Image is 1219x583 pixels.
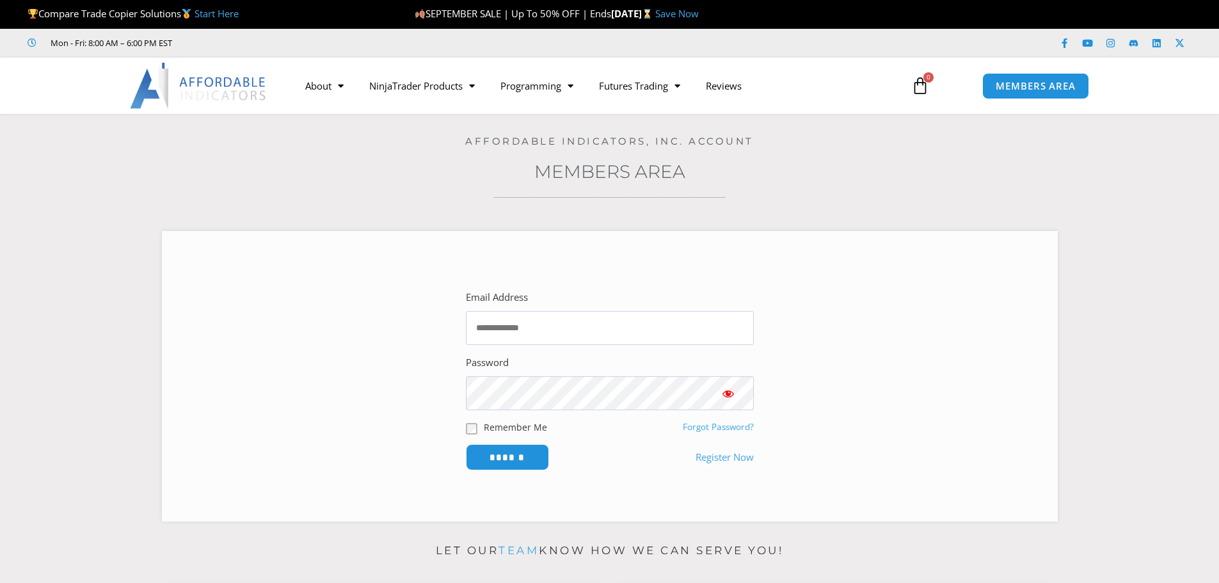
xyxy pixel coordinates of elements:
[130,63,267,109] img: LogoAI | Affordable Indicators – NinjaTrader
[190,36,382,49] iframe: Customer reviews powered by Trustpilot
[195,7,239,20] a: Start Here
[982,73,1089,99] a: MEMBERS AREA
[466,354,509,372] label: Password
[703,376,754,410] button: Show password
[465,135,754,147] a: Affordable Indicators, Inc. Account
[683,421,754,433] a: Forgot Password?
[28,7,239,20] span: Compare Trade Copier Solutions
[292,71,356,100] a: About
[466,289,528,307] label: Email Address
[484,420,547,434] label: Remember Me
[923,72,934,83] span: 0
[611,7,655,20] strong: [DATE]
[356,71,488,100] a: NinjaTrader Products
[693,71,754,100] a: Reviews
[498,544,539,557] a: team
[696,449,754,467] a: Register Now
[642,9,652,19] img: ⌛
[182,9,191,19] img: 🥇
[892,67,948,104] a: 0
[28,9,38,19] img: 🏆
[415,7,611,20] span: SEPTEMBER SALE | Up To 50% OFF | Ends
[488,71,586,100] a: Programming
[655,7,699,20] a: Save Now
[415,9,425,19] img: 🍂
[292,71,896,100] nav: Menu
[162,541,1058,561] p: Let our know how we can serve you!
[47,35,172,51] span: Mon - Fri: 8:00 AM – 6:00 PM EST
[534,161,685,182] a: Members Area
[996,81,1076,91] span: MEMBERS AREA
[586,71,693,100] a: Futures Trading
